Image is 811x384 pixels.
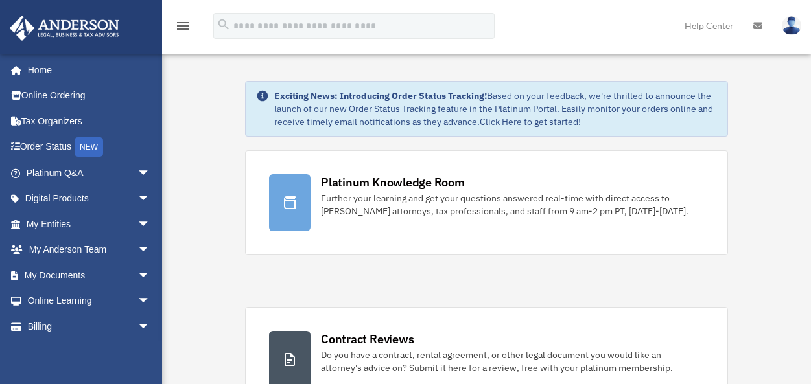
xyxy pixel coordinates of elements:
[6,16,123,41] img: Anderson Advisors Platinum Portal
[217,17,231,32] i: search
[9,57,163,83] a: Home
[137,313,163,340] span: arrow_drop_down
[175,23,191,34] a: menu
[137,160,163,186] span: arrow_drop_down
[9,108,170,134] a: Tax Organizers
[274,89,717,128] div: Based on your feedback, we're thrilled to announce the launch of our new Order Status Tracking fe...
[9,211,170,237] a: My Entitiesarrow_drop_down
[321,348,704,374] div: Do you have a contract, rental agreement, or other legal document you would like an attorney's ad...
[9,237,170,263] a: My Anderson Teamarrow_drop_down
[137,262,163,289] span: arrow_drop_down
[137,211,163,238] span: arrow_drop_down
[782,16,801,35] img: User Pic
[9,313,170,339] a: Billingarrow_drop_down
[274,90,487,102] strong: Exciting News: Introducing Order Status Tracking!
[480,116,581,128] a: Click Here to get started!
[137,288,163,315] span: arrow_drop_down
[321,192,704,218] div: Further your learning and get your questions answered real-time with direct access to [PERSON_NAM...
[9,186,170,212] a: Digital Productsarrow_drop_down
[9,134,170,161] a: Order StatusNEW
[9,83,170,109] a: Online Ordering
[9,160,170,186] a: Platinum Q&Aarrow_drop_down
[9,262,170,288] a: My Documentsarrow_drop_down
[245,150,728,255] a: Platinum Knowledge Room Further your learning and get your questions answered real-time with dire...
[175,18,191,34] i: menu
[321,174,465,190] div: Platinum Knowledge Room
[75,137,103,157] div: NEW
[321,331,414,347] div: Contract Reviews
[137,186,163,212] span: arrow_drop_down
[9,288,170,314] a: Online Learningarrow_drop_down
[137,237,163,264] span: arrow_drop_down
[9,339,170,365] a: Events Calendar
